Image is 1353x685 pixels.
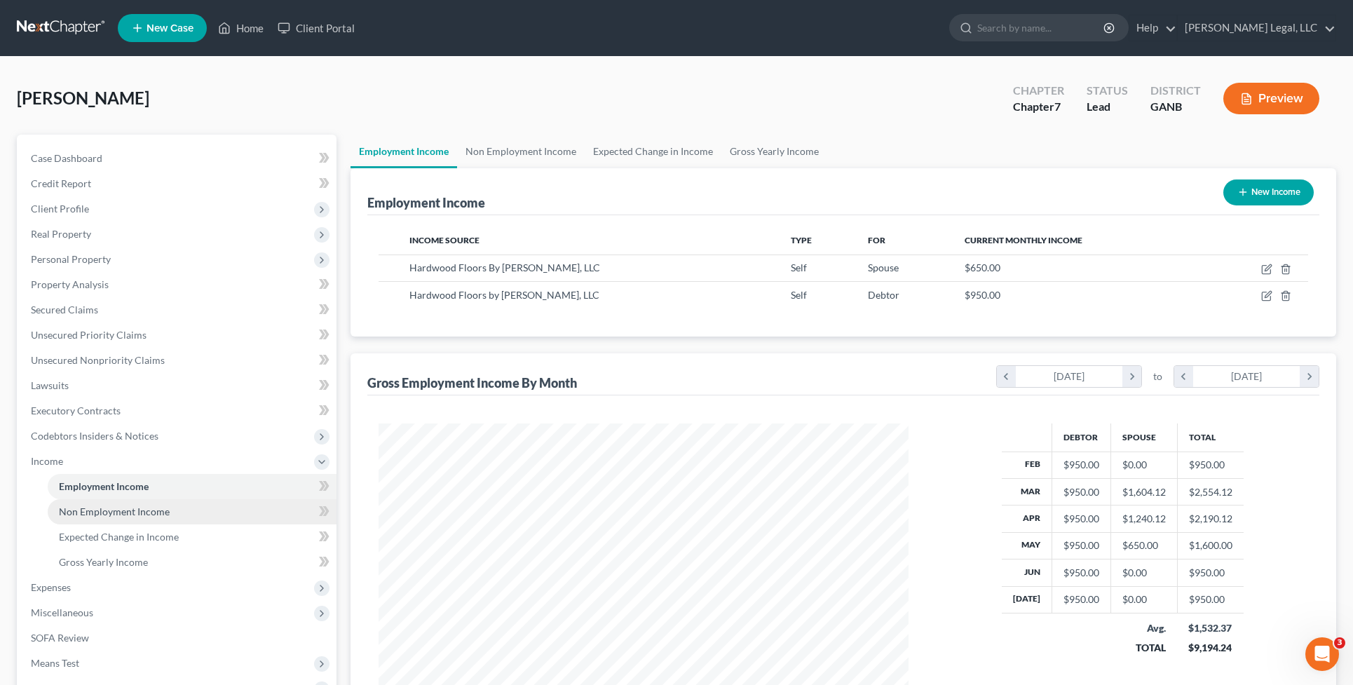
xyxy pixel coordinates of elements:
[585,135,721,168] a: Expected Change in Income
[351,135,457,168] a: Employment Income
[1177,559,1244,586] td: $950.00
[1300,366,1319,387] i: chevron_right
[1223,179,1314,205] button: New Income
[1122,621,1166,635] div: Avg.
[1063,485,1099,499] div: $950.00
[721,135,827,168] a: Gross Yearly Income
[1063,538,1099,552] div: $950.00
[1087,83,1128,99] div: Status
[977,15,1106,41] input: Search by name...
[59,531,179,543] span: Expected Change in Income
[20,146,336,171] a: Case Dashboard
[868,289,899,301] span: Debtor
[1063,512,1099,526] div: $950.00
[1129,15,1176,41] a: Help
[1052,423,1110,452] th: Debtor
[965,235,1082,245] span: Current Monthly Income
[31,430,158,442] span: Codebtors Insiders & Notices
[1174,366,1193,387] i: chevron_left
[868,262,899,273] span: Spouse
[20,297,336,323] a: Secured Claims
[147,23,193,34] span: New Case
[1177,478,1244,505] td: $2,554.12
[791,262,807,273] span: Self
[211,15,271,41] a: Home
[1002,586,1052,613] th: [DATE]
[1110,423,1177,452] th: Spouse
[1177,586,1244,613] td: $950.00
[31,455,63,467] span: Income
[17,88,149,108] span: [PERSON_NAME]
[31,203,89,215] span: Client Profile
[31,177,91,189] span: Credit Report
[1063,592,1099,606] div: $950.00
[1150,83,1201,99] div: District
[31,152,102,164] span: Case Dashboard
[31,278,109,290] span: Property Analysis
[1334,637,1345,649] span: 3
[20,625,336,651] a: SOFA Review
[1177,452,1244,478] td: $950.00
[868,235,885,245] span: For
[1122,641,1166,655] div: TOTAL
[791,289,807,301] span: Self
[31,354,165,366] span: Unsecured Nonpriority Claims
[1178,15,1335,41] a: [PERSON_NAME] Legal, LLC
[1153,369,1162,384] span: to
[31,304,98,316] span: Secured Claims
[1177,423,1244,452] th: Total
[48,524,336,550] a: Expected Change in Income
[1002,452,1052,478] th: Feb
[31,329,147,341] span: Unsecured Priority Claims
[1188,641,1232,655] div: $9,194.24
[965,289,1000,301] span: $950.00
[31,632,89,644] span: SOFA Review
[409,289,599,301] span: Hardwood Floors by [PERSON_NAME], LLC
[791,235,812,245] span: Type
[59,480,149,492] span: Employment Income
[48,550,336,575] a: Gross Yearly Income
[1063,566,1099,580] div: $950.00
[31,253,111,265] span: Personal Property
[1122,458,1166,472] div: $0.00
[367,194,485,211] div: Employment Income
[59,506,170,517] span: Non Employment Income
[1122,366,1141,387] i: chevron_right
[31,379,69,391] span: Lawsuits
[1122,485,1166,499] div: $1,604.12
[20,373,336,398] a: Lawsuits
[1002,506,1052,532] th: Apr
[1002,559,1052,586] th: Jun
[1188,621,1232,635] div: $1,532.37
[1122,592,1166,606] div: $0.00
[59,556,148,568] span: Gross Yearly Income
[31,606,93,618] span: Miscellaneous
[48,474,336,499] a: Employment Income
[409,235,480,245] span: Income Source
[20,171,336,196] a: Credit Report
[20,323,336,348] a: Unsecured Priority Claims
[1122,512,1166,526] div: $1,240.12
[31,581,71,593] span: Expenses
[1305,637,1339,671] iframe: Intercom live chat
[1193,366,1300,387] div: [DATE]
[1054,100,1061,113] span: 7
[20,348,336,373] a: Unsecured Nonpriority Claims
[20,272,336,297] a: Property Analysis
[1150,99,1201,115] div: GANB
[409,262,600,273] span: Hardwood Floors By [PERSON_NAME], LLC
[1002,478,1052,505] th: Mar
[31,405,121,416] span: Executory Contracts
[1122,538,1166,552] div: $650.00
[48,499,336,524] a: Non Employment Income
[1013,83,1064,99] div: Chapter
[1063,458,1099,472] div: $950.00
[31,657,79,669] span: Means Test
[1122,566,1166,580] div: $0.00
[457,135,585,168] a: Non Employment Income
[271,15,362,41] a: Client Portal
[20,398,336,423] a: Executory Contracts
[1223,83,1319,114] button: Preview
[367,374,577,391] div: Gross Employment Income By Month
[1013,99,1064,115] div: Chapter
